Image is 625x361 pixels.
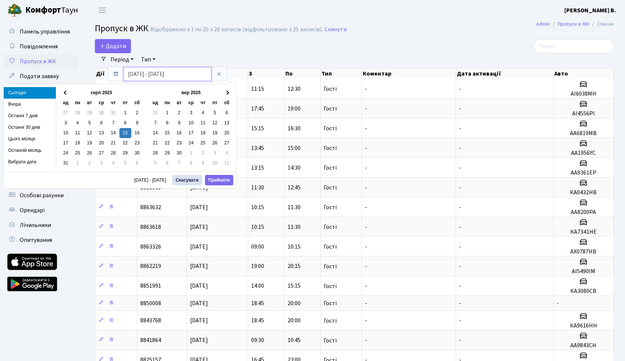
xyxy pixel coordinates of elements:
[185,158,197,168] td: 8
[4,39,78,54] a: Повідомлення
[72,118,84,128] td: 4
[197,108,209,118] td: 4
[4,99,56,110] li: Вчора
[190,223,208,231] span: [DATE]
[96,148,108,158] td: 27
[324,145,337,151] span: Гості
[20,221,51,229] span: Лічильники
[100,42,126,50] span: Додати
[221,148,233,158] td: 4
[4,133,56,145] li: Цього місяця
[365,144,367,152] span: -
[324,86,337,92] span: Гості
[557,322,610,329] h5: КА9616НН
[365,336,367,345] span: -
[20,42,58,51] span: Повідомлення
[20,57,56,66] span: Пропуск в ЖК
[324,318,337,324] span: Гості
[131,138,143,148] td: 23
[251,243,264,251] span: 09:00
[362,68,456,79] th: Коментар
[324,165,337,171] span: Гості
[554,68,614,79] th: Авто
[4,156,56,168] li: Вибрати дати
[536,20,550,28] a: Admin
[119,108,131,118] td: 1
[131,98,143,108] th: сб
[108,53,137,66] a: Період
[209,128,221,138] td: 19
[96,98,108,108] th: ср
[459,105,461,113] span: -
[251,85,264,93] span: 11:15
[365,183,367,192] span: -
[150,158,161,168] td: 5
[60,158,72,168] td: 31
[288,124,301,132] span: 16:30
[4,145,56,156] li: Останній місяць
[459,203,461,211] span: -
[172,175,202,185] button: Скасувати
[96,118,108,128] td: 6
[119,128,131,138] td: 15
[365,164,367,172] span: -
[190,299,208,307] span: [DATE]
[197,148,209,158] td: 2
[288,317,301,325] span: 20:00
[288,144,301,152] span: 15:00
[209,148,221,158] td: 3
[96,128,108,138] td: 13
[557,169,610,176] h5: АА9361ЕР
[209,138,221,148] td: 26
[251,223,264,231] span: 10:15
[84,108,96,118] td: 29
[285,68,321,79] th: По
[60,98,72,108] th: нд
[20,28,70,36] span: Панель управління
[108,118,119,128] td: 7
[108,108,119,118] td: 31
[108,128,119,138] td: 14
[4,110,56,122] li: Останні 7 днів
[459,223,461,231] span: -
[288,203,301,211] span: 11:30
[209,158,221,168] td: 10
[288,85,301,93] span: 12:30
[251,336,264,345] span: 09:30
[72,88,131,98] th: серп 2025
[365,124,367,132] span: -
[20,236,52,244] span: Опитування
[557,342,610,349] h5: АА9843СН
[161,128,173,138] td: 15
[4,188,78,203] a: Особові рахунки
[20,206,45,214] span: Орендарі
[365,243,367,251] span: -
[161,108,173,118] td: 1
[324,244,337,250] span: Гості
[533,39,614,53] input: Пошук...
[140,299,161,307] span: 8850008
[161,158,173,168] td: 6
[209,98,221,108] th: пт
[288,105,301,113] span: 19:00
[84,98,96,108] th: вт
[365,223,367,231] span: -
[365,105,367,113] span: -
[95,39,131,53] a: Додати
[557,248,610,255] h5: AX0787HB
[459,164,461,172] span: -
[7,3,22,18] img: logo.png
[150,118,161,128] td: 7
[288,262,301,271] span: 20:15
[72,108,84,118] td: 28
[108,138,119,148] td: 21
[161,148,173,158] td: 29
[288,282,301,290] span: 15:15
[185,138,197,148] td: 24
[324,125,337,131] span: Гості
[131,128,143,138] td: 16
[190,336,208,345] span: [DATE]
[4,122,56,133] li: Останні 30 днів
[72,148,84,158] td: 25
[4,24,78,39] a: Панель управління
